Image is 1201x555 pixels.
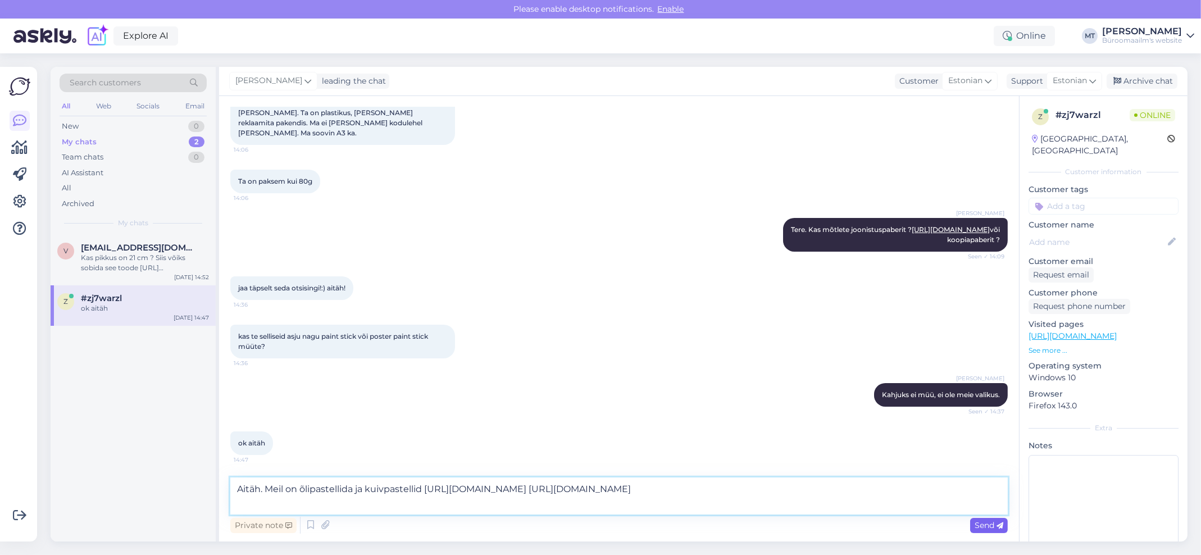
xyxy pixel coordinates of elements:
div: Support [1007,75,1043,87]
div: 0 [188,121,204,132]
div: Online [994,26,1055,46]
div: Customer [895,75,939,87]
div: Extra [1029,423,1179,433]
div: [GEOGRAPHIC_DATA], [GEOGRAPHIC_DATA] [1032,133,1167,157]
div: Archive chat [1107,74,1177,89]
div: 2 [189,137,204,148]
span: Seen ✓ 14:09 [962,252,1004,261]
span: Kahjuks ei müü, ei ole meie valikus. [882,390,1000,399]
div: Private note [230,518,297,533]
img: explore-ai [85,24,109,48]
p: Visited pages [1029,319,1179,330]
a: [URL][DOMAIN_NAME] [912,225,990,234]
span: 14:06 [234,145,276,154]
div: [DATE] 14:52 [174,273,209,281]
div: Web [94,99,113,113]
div: Request phone number [1029,299,1130,314]
span: ok aitäh [238,439,265,447]
p: See more ... [1029,345,1179,356]
span: jaa täpselt seda otsisingi!:) aitäh! [238,284,345,292]
span: z [63,297,68,306]
span: Estonian [948,75,982,87]
span: virve.pipar@nissikool.ee [81,243,198,253]
span: v [63,247,68,255]
span: Online [1130,109,1175,121]
p: Customer email [1029,256,1179,267]
div: Email [183,99,207,113]
span: 14:47 [234,456,276,464]
div: [PERSON_NAME] [1102,27,1182,36]
input: Add a tag [1029,198,1179,215]
div: MT [1082,28,1098,44]
div: ok aitäh [81,303,209,313]
span: Estonian [1053,75,1087,87]
div: All [60,99,72,113]
p: Customer tags [1029,184,1179,195]
span: Ta on paksem kui 80g [238,177,312,185]
span: [PERSON_NAME] [956,209,1004,217]
div: Request email [1029,267,1094,283]
input: Add name [1029,236,1166,248]
span: [PERSON_NAME] [956,374,1004,383]
img: Askly Logo [9,76,30,97]
span: Search customers [70,77,141,89]
p: Firefox 143.0 [1029,400,1179,412]
a: [URL][DOMAIN_NAME] [1029,331,1117,341]
span: [PERSON_NAME] [235,75,302,87]
div: AI Assistant [62,167,103,179]
div: New [62,121,79,132]
span: 14:06 [234,194,276,202]
span: 14:36 [234,359,276,367]
div: Socials [134,99,162,113]
div: # zj7warzl [1056,108,1130,122]
p: Windows 10 [1029,372,1179,384]
span: 14:36 [234,301,276,309]
span: Enable [654,4,688,14]
div: leading the chat [317,75,386,87]
span: My chats [118,218,148,228]
div: My chats [62,137,97,148]
p: Operating system [1029,360,1179,372]
span: #zj7warzl [81,293,122,303]
div: Kas pikkus on 21 cm ? Siis võiks sobida see toode [URL][DOMAIN_NAME] [81,253,209,273]
p: Notes [1029,440,1179,452]
span: Send [975,520,1003,530]
div: [DATE] 14:47 [174,313,209,322]
textarea: Aitäh. Meil on õlipastellida ja kuivpastellid [URL][DOMAIN_NAME] [URL][DOMAIN_NAME] [230,477,1008,515]
span: kas te selliseid asju nagu paint stick või poster paint stick müüte? [238,332,430,351]
p: Browser [1029,388,1179,400]
span: Seen ✓ 14:37 [962,407,1004,416]
p: Customer name [1029,219,1179,231]
div: Büroomaailm's website [1102,36,1182,45]
div: Archived [62,198,94,210]
div: Customer information [1029,167,1179,177]
div: 0 [188,152,204,163]
span: Tere. Kas mõtlete joonistuspaberit ? või koopiapaberit ? [791,225,1002,244]
a: Explore AI [113,26,178,46]
p: Customer phone [1029,287,1179,299]
a: [PERSON_NAME]Büroomaailm's website [1102,27,1194,45]
div: Team chats [62,152,103,163]
div: All [62,183,71,194]
span: z [1038,112,1043,121]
